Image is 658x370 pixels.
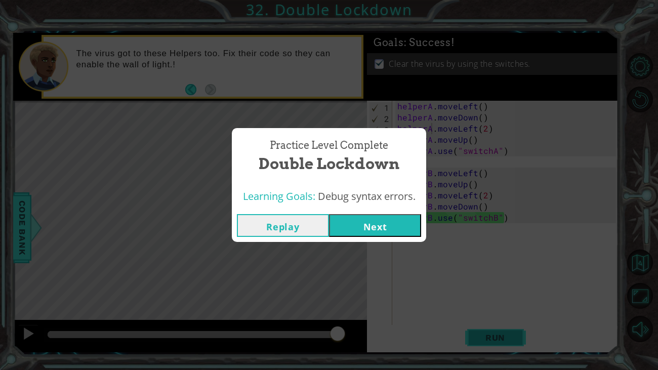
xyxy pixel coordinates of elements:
[318,189,416,203] span: Debug syntax errors.
[243,189,315,203] span: Learning Goals:
[237,214,329,237] button: Replay
[329,214,421,237] button: Next
[259,153,399,175] span: Double Lockdown
[270,138,388,153] span: Practice Level Complete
